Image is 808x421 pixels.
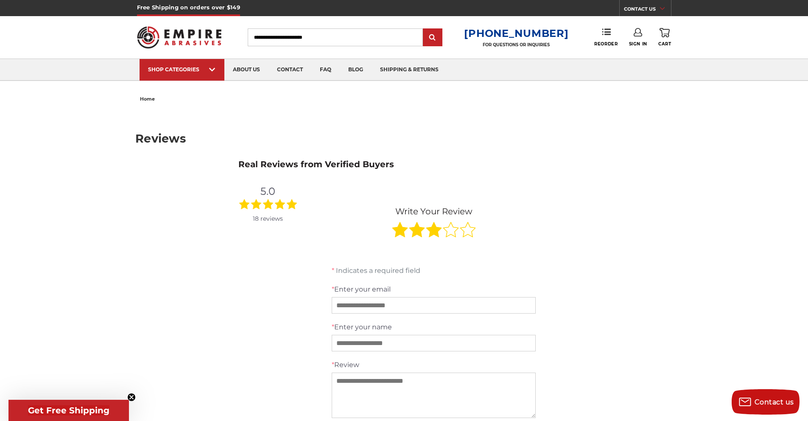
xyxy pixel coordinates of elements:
[629,41,647,47] span: Sign In
[658,41,671,47] span: Cart
[127,393,136,401] button: Close teaser
[8,400,129,421] div: Get Free ShippingClose teaser
[229,153,403,175] div: Real Reviews from Verified Buyers
[624,4,671,16] a: CONTACT US
[140,96,155,102] span: home
[658,28,671,47] a: Cart
[755,398,794,406] span: Contact us
[424,29,441,46] input: Submit
[238,214,298,223] div: 18 reviews
[340,59,372,81] a: blog
[732,389,800,415] button: Contact us
[137,21,222,54] img: Empire Abrasives
[464,42,568,48] p: FOR QUESTIONS OR INQUIRIES
[594,41,618,47] span: Reorder
[336,267,420,275] span: Indicates a required field
[224,59,268,81] a: about us
[464,27,568,39] a: [PHONE_NUMBER]
[238,184,298,199] div: 5.0
[594,28,618,46] a: Reorder
[319,205,549,218] div: Write Your Review
[311,59,340,81] a: faq
[28,405,109,415] span: Get Free Shipping
[332,284,536,295] label: Enter your email
[332,322,536,332] label: Enter your name
[372,59,447,81] a: shipping & returns
[268,59,311,81] a: contact
[148,66,216,73] div: SHOP CATEGORIES
[332,360,536,370] label: Review
[135,133,673,144] h1: Reviews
